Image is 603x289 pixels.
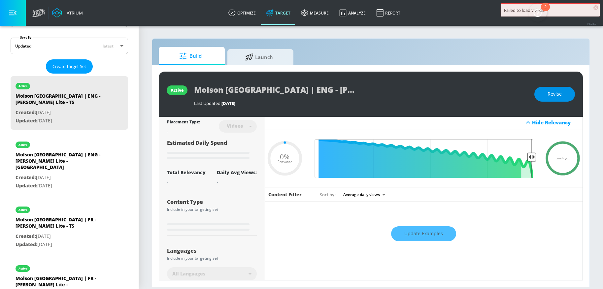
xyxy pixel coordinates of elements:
[103,43,114,49] span: latest
[167,119,200,126] div: Placement Type:
[296,1,334,25] a: measure
[52,8,83,18] a: Atrium
[64,10,83,16] div: Atrium
[52,63,86,70] span: Create Target Set
[16,216,108,232] div: Molson [GEOGRAPHIC_DATA] | FR - [PERSON_NAME] Lite - TS
[167,169,206,176] div: Total Relevancy
[16,233,36,239] span: Created:
[11,135,128,195] div: activeMolson [GEOGRAPHIC_DATA] | ENG - [PERSON_NAME] Lite - [GEOGRAPHIC_DATA]Created:[DATE]Update...
[194,100,528,106] div: Last Updated:
[334,1,371,25] a: Analyze
[16,182,37,189] span: Updated:
[16,109,108,117] p: [DATE]
[16,182,108,190] p: [DATE]
[504,7,596,13] div: Failed to load videos.
[16,174,36,180] span: Created:
[371,1,406,25] a: Report
[528,3,547,22] button: Open Resource Center, 2 new notifications
[167,208,257,211] div: Include in your targeting set
[18,143,27,146] div: active
[167,256,257,260] div: Include in your targeting set
[261,1,296,25] a: Target
[167,139,227,146] span: Estimated Daily Spend
[16,109,36,115] span: Created:
[165,48,216,64] span: Build
[223,123,246,129] div: Videos
[320,192,337,198] span: Sort by
[16,241,108,249] p: [DATE]
[587,22,596,25] span: v 4.28.0
[16,174,108,182] p: [DATE]
[544,7,547,16] div: 2
[278,160,292,164] span: Relevance
[532,119,579,126] div: Hide Relevancy
[16,151,108,174] div: Molson [GEOGRAPHIC_DATA] | ENG - [PERSON_NAME] Lite - [GEOGRAPHIC_DATA]
[16,241,37,247] span: Updated:
[217,169,257,176] div: Daily Avg Views:
[19,35,33,40] label: Sort By
[16,232,108,241] p: [DATE]
[167,267,257,280] div: All Languages
[18,267,27,270] div: active
[221,100,235,106] span: [DATE]
[46,59,93,74] button: Create Target Set
[167,199,257,205] div: Content Type
[555,157,570,160] span: Loading...
[265,115,583,130] div: Hide Relevancy
[172,271,205,277] span: All Languages
[534,87,575,102] button: Revise
[167,139,257,161] div: Estimated Daily Spend
[593,5,598,10] span: ×
[18,84,27,88] div: active
[15,43,31,49] div: Updated
[16,93,108,109] div: Molson [GEOGRAPHIC_DATA] | ENG - [PERSON_NAME] Lite - TS
[167,248,257,253] div: Languages
[268,191,302,198] h6: Content Filter
[234,49,284,65] span: Launch
[223,1,261,25] a: optimize
[340,190,388,199] div: Average daily views
[16,117,108,125] p: [DATE]
[11,200,128,253] div: activeMolson [GEOGRAPHIC_DATA] | FR - [PERSON_NAME] Lite - TSCreated:[DATE]Updated:[DATE]
[548,90,562,98] span: Revise
[311,139,536,178] input: Final Threshold
[280,153,289,160] span: 0%
[18,208,27,211] div: active
[11,76,128,130] div: activeMolson [GEOGRAPHIC_DATA] | ENG - [PERSON_NAME] Lite - TSCreated:[DATE]Updated:[DATE]
[171,87,184,93] div: active
[16,117,37,124] span: Updated:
